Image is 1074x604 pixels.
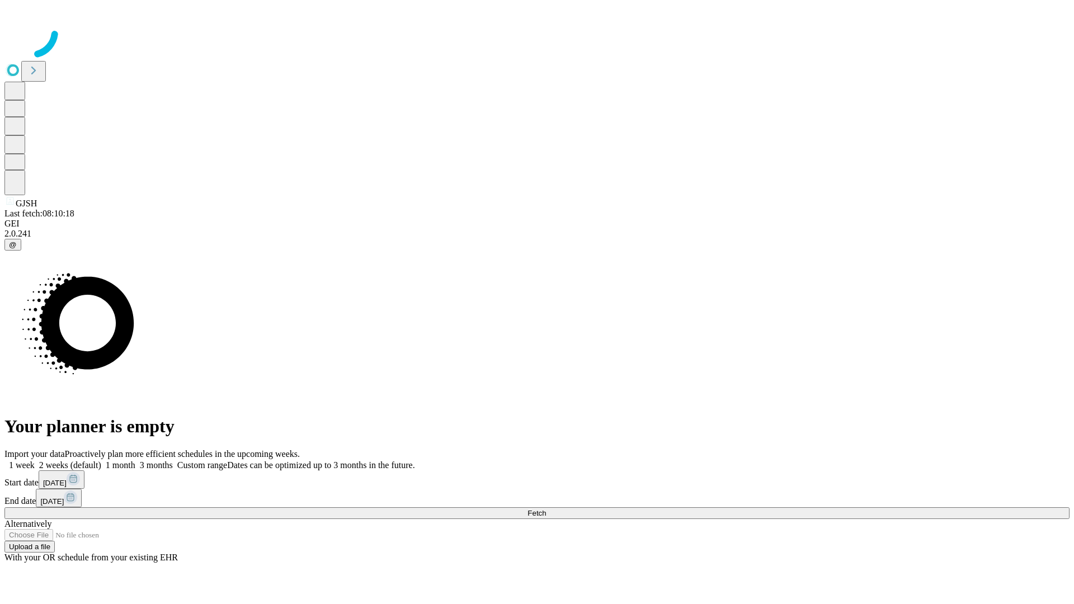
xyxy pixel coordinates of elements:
[40,497,64,506] span: [DATE]
[9,240,17,249] span: @
[527,509,546,517] span: Fetch
[106,460,135,470] span: 1 month
[140,460,173,470] span: 3 months
[4,416,1070,437] h1: Your planner is empty
[4,470,1070,489] div: Start date
[227,460,414,470] span: Dates can be optimized up to 3 months in the future.
[39,470,84,489] button: [DATE]
[4,507,1070,519] button: Fetch
[16,199,37,208] span: GJSH
[4,553,178,562] span: With your OR schedule from your existing EHR
[4,449,65,459] span: Import your data
[4,209,74,218] span: Last fetch: 08:10:18
[4,239,21,251] button: @
[4,519,51,528] span: Alternatively
[9,460,35,470] span: 1 week
[4,229,1070,239] div: 2.0.241
[4,489,1070,507] div: End date
[65,449,300,459] span: Proactively plan more efficient schedules in the upcoming weeks.
[39,460,101,470] span: 2 weeks (default)
[4,541,55,553] button: Upload a file
[4,219,1070,229] div: GEI
[43,479,67,487] span: [DATE]
[36,489,82,507] button: [DATE]
[177,460,227,470] span: Custom range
